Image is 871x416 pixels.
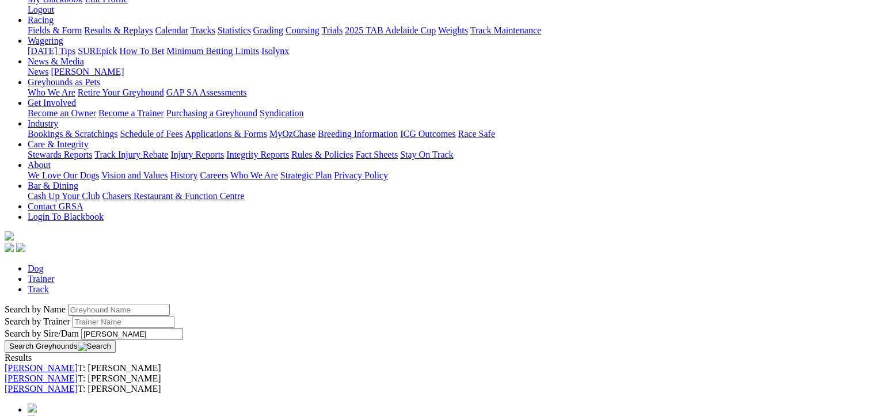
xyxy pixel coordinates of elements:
a: Wagering [28,36,63,45]
a: Login To Blackbook [28,212,104,222]
div: Racing [28,25,866,36]
a: Injury Reports [170,150,224,159]
a: News & Media [28,56,84,66]
div: Bar & Dining [28,191,866,201]
a: Become an Owner [28,108,96,118]
a: Privacy Policy [334,170,388,180]
a: Race Safe [458,129,495,139]
div: T: [PERSON_NAME] [5,373,866,384]
a: Schedule of Fees [120,129,182,139]
a: Track Maintenance [470,25,541,35]
a: [PERSON_NAME] [5,384,78,394]
img: Search [78,342,111,351]
div: T: [PERSON_NAME] [5,363,866,373]
a: [DATE] Tips [28,46,75,56]
a: Fields & Form [28,25,82,35]
a: Bar & Dining [28,181,78,190]
label: Search by Sire/Dam [5,329,79,338]
a: Who We Are [230,170,278,180]
a: Weights [438,25,468,35]
a: Greyhounds as Pets [28,77,100,87]
label: Search by Name [5,304,66,314]
img: twitter.svg [16,243,25,252]
div: Industry [28,129,866,139]
button: Search Greyhounds [5,340,116,353]
a: News [28,67,48,77]
img: chevrons-left-pager-blue.svg [28,403,37,413]
a: Care & Integrity [28,139,89,149]
a: Trials [321,25,343,35]
img: logo-grsa-white.png [5,231,14,241]
a: Bookings & Scratchings [28,129,117,139]
div: Get Involved [28,108,866,119]
a: Grading [253,25,283,35]
div: News & Media [28,67,866,77]
a: Applications & Forms [185,129,267,139]
a: SUREpick [78,46,117,56]
div: Wagering [28,46,866,56]
a: History [170,170,197,180]
a: Dog [28,264,44,273]
div: About [28,170,866,181]
a: Industry [28,119,58,128]
a: ICG Outcomes [400,129,455,139]
a: Retire Your Greyhound [78,87,164,97]
div: Results [5,353,866,363]
a: Track Injury Rebate [94,150,168,159]
a: Logout [28,5,54,14]
a: Cash Up Your Club [28,191,100,201]
a: MyOzChase [269,129,315,139]
a: Coursing [286,25,320,35]
img: facebook.svg [5,243,14,252]
div: Greyhounds as Pets [28,87,866,98]
a: Chasers Restaurant & Function Centre [102,191,244,201]
a: About [28,160,51,170]
input: Search by Greyhound name [68,304,170,316]
a: Track [28,284,49,294]
a: Stay On Track [400,150,453,159]
a: Fact Sheets [356,150,398,159]
a: Contact GRSA [28,201,83,211]
input: Search by Sire/Dam name [81,328,183,340]
label: Search by Trainer [5,316,70,326]
a: Rules & Policies [291,150,353,159]
a: Integrity Reports [226,150,289,159]
div: Care & Integrity [28,150,866,160]
a: Tracks [191,25,215,35]
a: Who We Are [28,87,75,97]
a: GAP SA Assessments [166,87,247,97]
a: Stewards Reports [28,150,92,159]
a: [PERSON_NAME] [5,373,78,383]
a: Strategic Plan [280,170,332,180]
a: Calendar [155,25,188,35]
input: Search by Trainer name [73,316,174,328]
a: [PERSON_NAME] [5,363,78,373]
a: Isolynx [261,46,289,56]
a: Purchasing a Greyhound [166,108,257,118]
a: Statistics [218,25,251,35]
a: Become a Trainer [98,108,164,118]
a: 2025 TAB Adelaide Cup [345,25,436,35]
a: Get Involved [28,98,76,108]
div: T: [PERSON_NAME] [5,384,866,394]
a: Racing [28,15,54,25]
a: Syndication [260,108,303,118]
a: Breeding Information [318,129,398,139]
a: We Love Our Dogs [28,170,99,180]
a: Careers [200,170,228,180]
a: Vision and Values [101,170,168,180]
a: How To Bet [120,46,165,56]
a: Results & Replays [84,25,153,35]
a: Minimum Betting Limits [166,46,259,56]
a: Trainer [28,274,55,284]
a: [PERSON_NAME] [51,67,124,77]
